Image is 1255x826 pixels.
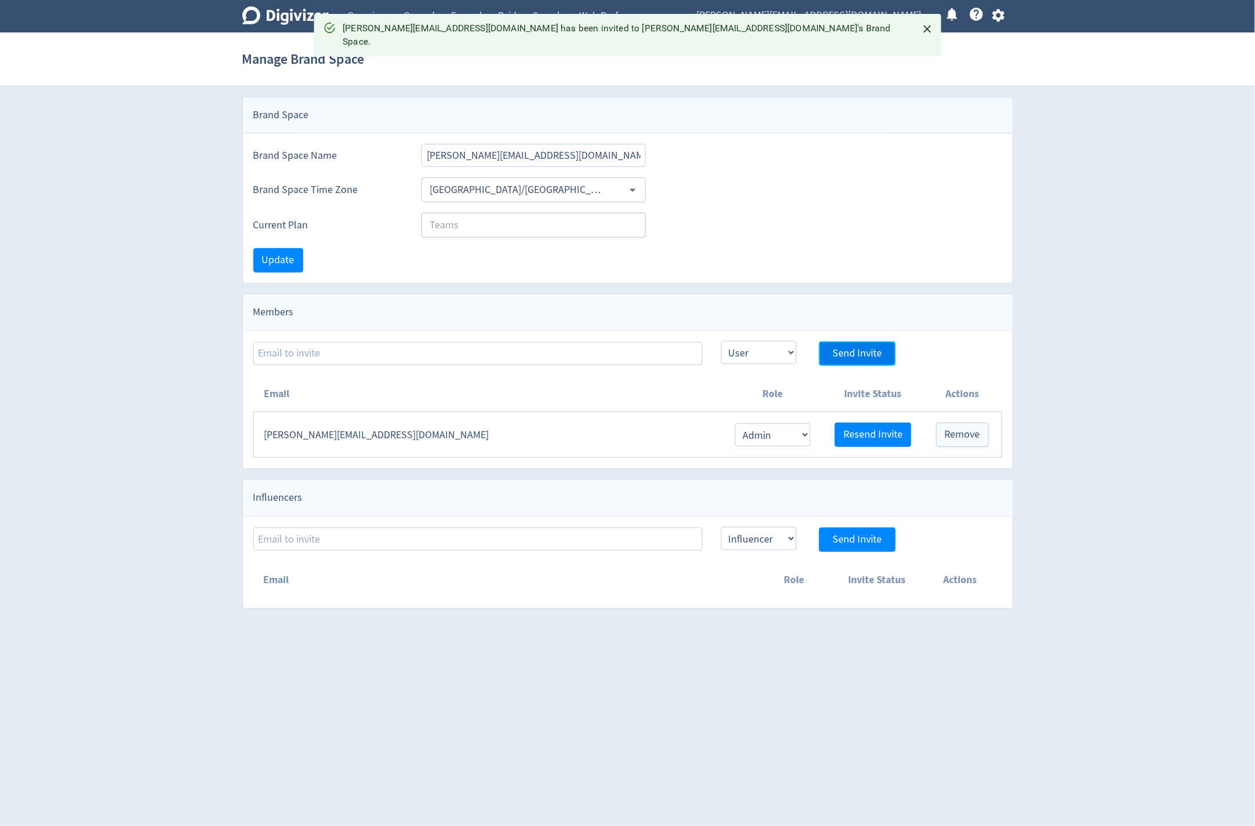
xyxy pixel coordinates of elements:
[936,423,989,447] button: Remove
[253,183,403,197] label: Brand Space Time Zone
[923,376,1002,412] th: Actions
[343,17,908,53] div: [PERSON_NAME][EMAIL_ADDRESS][DOMAIN_NAME] has been invited to [PERSON_NAME][EMAIL_ADDRESS][DOMAIN...
[253,562,752,598] th: Email
[832,348,882,359] span: Send Invite
[243,294,1013,330] div: Members
[823,376,923,412] th: Invite Status
[262,255,294,265] span: Update
[624,181,642,199] button: Open
[819,341,896,366] button: Send Invite
[253,248,303,272] button: Update
[253,218,403,232] label: Current Plan
[832,534,882,545] span: Send Invite
[693,6,936,25] button: [PERSON_NAME][EMAIL_ADDRESS][DOMAIN_NAME]
[843,430,903,440] span: Resend Invite
[253,527,703,551] input: Email to invite
[835,562,919,598] th: Invite Status
[425,181,609,199] input: Select Timezone
[723,376,823,412] th: Role
[253,376,723,412] th: Email
[945,430,980,440] span: Remove
[697,6,922,25] span: [PERSON_NAME][EMAIL_ADDRESS][DOMAIN_NAME]
[242,41,365,78] h1: Manage Brand Space
[243,97,1013,133] div: Brand Space
[243,480,1013,516] div: Influencers
[918,20,937,39] button: Close
[253,412,723,458] td: [PERSON_NAME][EMAIL_ADDRESS][DOMAIN_NAME]
[253,148,403,163] label: Brand Space Name
[421,144,646,167] input: Brand Space
[819,527,896,552] button: Send Invite
[752,562,836,598] th: Role
[835,423,911,447] button: Resend Invite
[925,10,935,21] span: expand_more
[253,342,703,365] input: Email to invite
[919,562,1002,598] th: Actions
